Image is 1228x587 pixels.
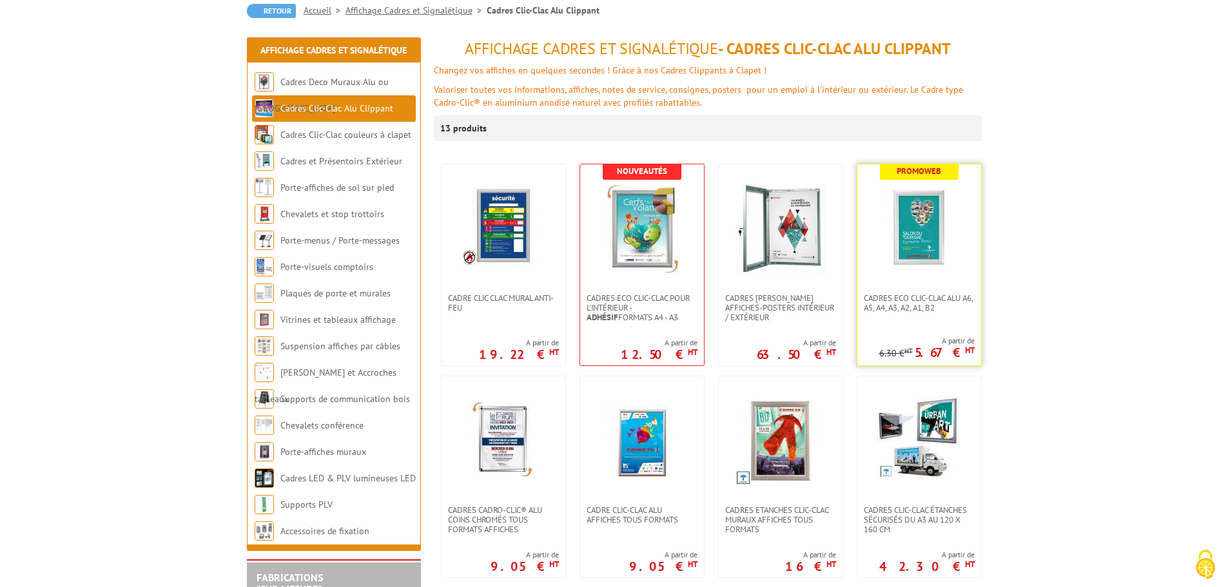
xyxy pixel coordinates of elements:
[597,396,687,486] img: Cadre Clic-Clac Alu affiches tous formats
[874,184,964,274] img: Cadres Eco Clic-Clac alu A6, A5, A4, A3, A2, A1, B2
[479,351,559,358] p: 19.22 €
[255,178,274,197] img: Porte-affiches de sol sur pied
[965,559,975,570] sup: HT
[442,505,565,534] a: Cadres Cadro-Clic® Alu coins chromés tous formats affiches
[757,338,836,348] span: A partir de
[280,340,400,352] a: Suspension affiches par câbles
[255,125,274,144] img: Cadres Clic-Clac couleurs à clapet
[621,338,697,348] span: A partir de
[434,84,963,108] font: Valoriser toutes vos informations, affiches, notes de service, consignes, posters pour un emploi ...
[434,41,982,57] h1: - Cadres Clic-Clac Alu Clippant
[491,550,559,560] span: A partir de
[965,345,975,356] sup: HT
[915,349,975,356] p: 5.67 €
[621,351,697,358] p: 12.50 €
[440,115,489,141] p: 13 produits
[879,336,975,346] span: A partir de
[597,184,687,274] img: Cadres Eco Clic-Clac pour l'intérieur - <strong>Adhésif</strong> formats A4 - A3
[857,505,981,534] a: Cadres Clic-Clac Étanches Sécurisés du A3 au 120 x 160 cm
[255,204,274,224] img: Chevalets et stop trottoirs
[864,293,975,313] span: Cadres Eco Clic-Clac alu A6, A5, A4, A3, A2, A1, B2
[725,293,836,322] span: Cadres [PERSON_NAME] affiches-posters intérieur / extérieur
[725,505,836,534] span: Cadres Etanches Clic-Clac muraux affiches tous formats
[280,472,416,484] a: Cadres LED & PLV lumineuses LED
[255,468,274,488] img: Cadres LED & PLV lumineuses LED
[280,129,411,140] a: Cadres Clic-Clac couleurs à clapet
[280,499,333,510] a: Supports PLV
[879,349,913,358] p: 6.30 €
[280,314,396,325] a: Vitrines et tableaux affichage
[255,442,274,461] img: Porte-affiches muraux
[442,293,565,313] a: Cadre CLIC CLAC Mural ANTI-FEU
[688,347,697,358] sup: HT
[255,521,274,541] img: Accessoires de fixation
[785,563,836,570] p: 16 €
[346,5,487,16] a: Affichage Cadres et Signalétique
[255,495,274,514] img: Supports PLV
[826,559,836,570] sup: HT
[719,293,843,322] a: Cadres [PERSON_NAME] affiches-posters intérieur / extérieur
[280,182,394,193] a: Porte-affiches de sol sur pied
[688,559,697,570] sup: HT
[736,184,826,274] img: Cadres vitrines affiches-posters intérieur / extérieur
[458,396,549,486] img: Cadres Cadro-Clic® Alu coins chromés tous formats affiches
[280,208,384,220] a: Chevalets et stop trottoirs
[549,559,559,570] sup: HT
[255,363,274,382] img: Cimaises et Accroches tableaux
[434,64,766,76] font: Changez vos affiches en quelques secondes ! Grâce à nos Cadres Clippants à Clapet !
[255,76,389,114] a: Cadres Deco Muraux Alu ou [GEOGRAPHIC_DATA]
[857,293,981,313] a: Cadres Eco Clic-Clac alu A6, A5, A4, A3, A2, A1, B2
[304,5,346,16] a: Accueil
[280,287,391,299] a: Plaques de porte et murales
[580,505,704,524] a: Cadre Clic-Clac Alu affiches tous formats
[280,419,364,431] a: Chevalets conférence
[587,312,618,323] strong: Adhésif
[280,393,410,405] a: Supports de communication bois
[280,261,373,273] a: Porte-visuels comptoirs
[587,505,697,524] span: Cadre Clic-Clac Alu affiches tous formats
[255,231,274,250] img: Porte-menus / Porte-messages
[280,102,393,114] a: Cadres Clic-Clac Alu Clippant
[877,396,961,479] img: Cadres Clic-Clac Étanches Sécurisés du A3 au 120 x 160 cm
[255,336,274,356] img: Suspension affiches par câbles
[465,39,718,59] span: Affichage Cadres et Signalétique
[255,310,274,329] img: Vitrines et tableaux affichage
[757,351,836,358] p: 63.50 €
[549,347,559,358] sup: HT
[785,550,836,560] span: A partir de
[487,4,599,17] li: Cadres Clic-Clac Alu Clippant
[736,396,826,486] img: Cadres Etanches Clic-Clac muraux affiches tous formats
[448,293,559,313] span: Cadre CLIC CLAC Mural ANTI-FEU
[255,151,274,171] img: Cadres et Présentoirs Extérieur
[255,284,274,303] img: Plaques de porte et murales
[580,293,704,322] a: Cadres Eco Clic-Clac pour l'intérieur -Adhésifformats A4 - A3
[448,505,559,534] span: Cadres Cadro-Clic® Alu coins chromés tous formats affiches
[897,166,941,177] b: Promoweb
[280,446,366,457] a: Porte-affiches muraux
[255,367,396,405] a: [PERSON_NAME] et Accroches tableaux
[864,505,975,534] span: Cadres Clic-Clac Étanches Sécurisés du A3 au 120 x 160 cm
[255,416,274,435] img: Chevalets conférence
[617,166,667,177] b: Nouveautés
[826,347,836,358] sup: HT
[879,563,975,570] p: 42.30 €
[491,563,559,570] p: 9.05 €
[1189,548,1222,581] img: Cookies (fenêtre modale)
[629,550,697,560] span: A partir de
[255,72,274,91] img: Cadres Deco Muraux Alu ou Bois
[479,338,559,348] span: A partir de
[280,235,400,246] a: Porte-menus / Porte-messages
[587,293,697,322] span: Cadres Eco Clic-Clac pour l'intérieur - formats A4 - A3
[247,4,296,18] a: Retour
[904,346,913,355] sup: HT
[280,155,402,167] a: Cadres et Présentoirs Extérieur
[879,550,975,560] span: A partir de
[1183,543,1228,587] button: Cookies (fenêtre modale)
[719,505,843,534] a: Cadres Etanches Clic-Clac muraux affiches tous formats
[280,525,369,537] a: Accessoires de fixation
[462,184,545,267] img: Cadre CLIC CLAC Mural ANTI-FEU
[255,257,274,276] img: Porte-visuels comptoirs
[260,44,407,56] a: Affichage Cadres et Signalétique
[629,563,697,570] p: 9.05 €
